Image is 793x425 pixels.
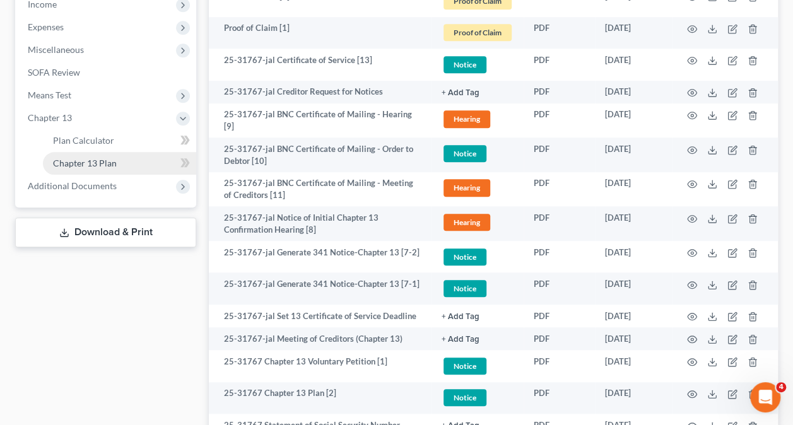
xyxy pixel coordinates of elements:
[595,241,672,273] td: [DATE]
[443,56,486,73] span: Notice
[442,22,514,43] a: Proof of Claim
[595,382,672,414] td: [DATE]
[442,333,514,345] a: + Add Tag
[524,241,595,273] td: PDF
[209,17,432,49] td: Proof of Claim [1]
[595,327,672,350] td: [DATE]
[442,278,514,299] a: Notice
[595,350,672,382] td: [DATE]
[443,358,486,375] span: Notice
[524,382,595,414] td: PDF
[442,313,479,321] button: + Add Tag
[209,172,432,207] td: 25-31767-jal BNC Certificate of Mailing - Meeting of Creditors [11]
[28,21,64,32] span: Expenses
[524,17,595,49] td: PDF
[209,241,432,273] td: 25-31767-jal Generate 341 Notice-Chapter 13 [7-2]
[442,247,514,267] a: Notice
[595,272,672,305] td: [DATE]
[442,356,514,376] a: Notice
[209,305,432,327] td: 25-31767-jal Set 13 Certificate of Service Deadline
[28,180,117,191] span: Additional Documents
[443,248,486,265] span: Notice
[595,103,672,138] td: [DATE]
[524,305,595,327] td: PDF
[595,137,672,172] td: [DATE]
[43,152,196,175] a: Chapter 13 Plan
[209,382,432,414] td: 25-31767 Chapter 13 Plan [2]
[443,280,486,297] span: Notice
[595,49,672,81] td: [DATE]
[524,49,595,81] td: PDF
[209,272,432,305] td: 25-31767-jal Generate 341 Notice-Chapter 13 [7-1]
[442,143,514,164] a: Notice
[524,327,595,350] td: PDF
[442,86,514,98] a: + Add Tag
[15,218,196,247] a: Download & Print
[595,81,672,103] td: [DATE]
[776,382,786,392] span: 4
[443,179,490,196] span: Hearing
[443,389,486,406] span: Notice
[443,145,486,162] span: Notice
[524,137,595,172] td: PDF
[524,272,595,305] td: PDF
[595,17,672,49] td: [DATE]
[28,112,72,123] span: Chapter 13
[28,90,71,100] span: Means Test
[442,54,514,75] a: Notice
[595,305,672,327] td: [DATE]
[595,206,672,241] td: [DATE]
[442,177,514,198] a: Hearing
[209,327,432,350] td: 25-31767-jal Meeting of Creditors (Chapter 13)
[53,158,117,168] span: Chapter 13 Plan
[209,103,432,138] td: 25-31767-jal BNC Certificate of Mailing - Hearing [9]
[443,110,490,127] span: Hearing
[443,24,512,41] span: Proof of Claim
[750,382,780,412] iframe: Intercom live chat
[43,129,196,152] a: Plan Calculator
[209,137,432,172] td: 25-31767-jal BNC Certificate of Mailing - Order to Debtor [10]
[524,350,595,382] td: PDF
[209,81,432,103] td: 25-31767-jal Creditor Request for Notices
[524,172,595,207] td: PDF
[18,61,196,84] a: SOFA Review
[442,335,479,344] button: + Add Tag
[442,108,514,129] a: Hearing
[524,81,595,103] td: PDF
[442,387,514,408] a: Notice
[28,67,80,78] span: SOFA Review
[442,89,479,97] button: + Add Tag
[524,103,595,138] td: PDF
[442,212,514,233] a: Hearing
[442,310,514,322] a: + Add Tag
[209,350,432,382] td: 25-31767 Chapter 13 Voluntary Petition [1]
[524,206,595,241] td: PDF
[28,44,84,55] span: Miscellaneous
[53,135,114,146] span: Plan Calculator
[209,206,432,241] td: 25-31767-jal Notice of Initial Chapter 13 Confirmation Hearing [8]
[443,214,490,231] span: Hearing
[209,49,432,81] td: 25-31767-jal Certificate of Service [13]
[595,172,672,207] td: [DATE]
